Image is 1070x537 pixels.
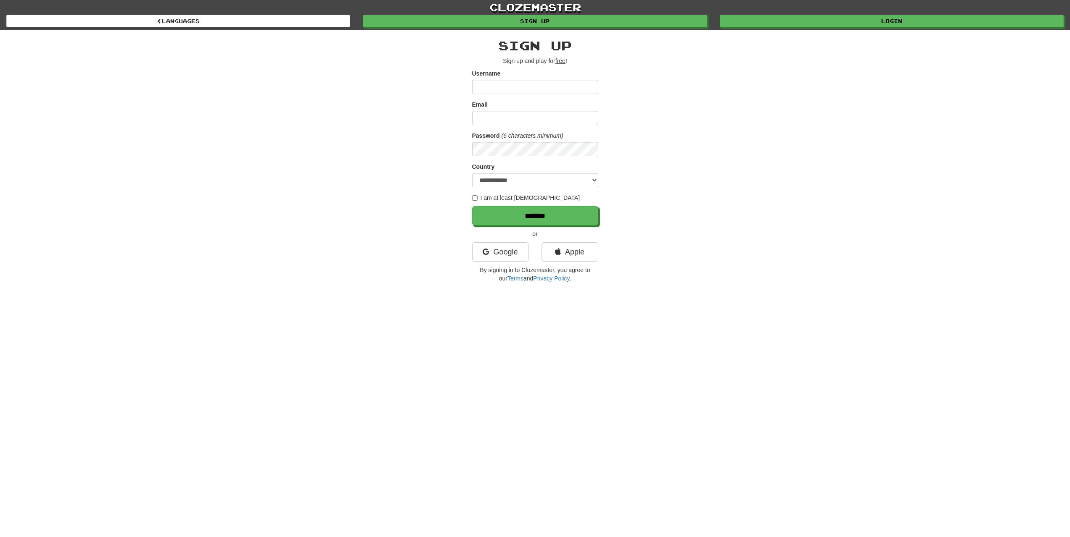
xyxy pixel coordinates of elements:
[533,275,569,282] a: Privacy Policy
[472,242,529,262] a: Google
[542,242,598,262] a: Apple
[472,266,598,283] p: By signing in to Clozemaster, you agree to our and .
[472,39,598,52] h2: Sign up
[472,194,580,202] label: I am at least [DEMOGRAPHIC_DATA]
[472,69,501,78] label: Username
[472,57,598,65] p: Sign up and play for !
[472,230,598,238] p: or
[472,162,495,171] label: Country
[6,15,350,27] a: Languages
[502,132,563,139] em: (6 characters minimum)
[363,15,707,27] a: Sign up
[507,275,523,282] a: Terms
[472,195,478,201] input: I am at least [DEMOGRAPHIC_DATA]
[720,15,1064,27] a: Login
[472,100,488,109] label: Email
[472,131,500,140] label: Password
[555,58,565,64] u: free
